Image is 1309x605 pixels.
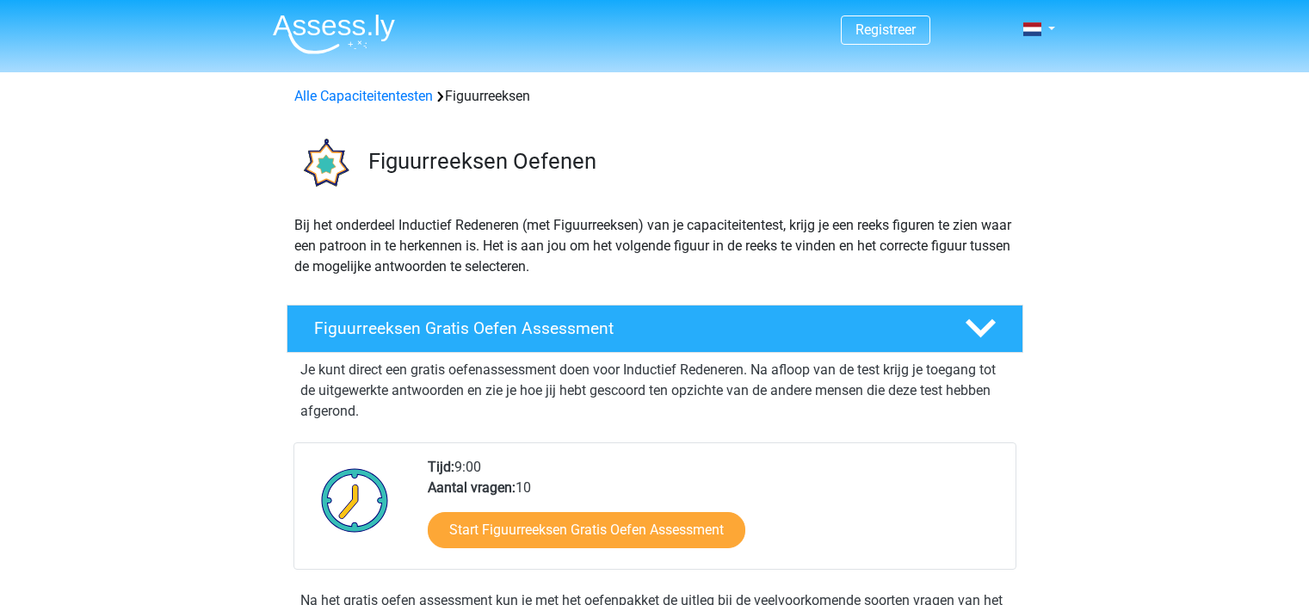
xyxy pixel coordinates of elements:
b: Aantal vragen: [428,479,516,496]
a: Registreer [855,22,916,38]
h3: Figuurreeksen Oefenen [368,148,1010,175]
a: Alle Capaciteitentesten [294,88,433,104]
p: Bij het onderdeel Inductief Redeneren (met Figuurreeksen) van je capaciteitentest, krijg je een r... [294,215,1016,277]
p: Je kunt direct een gratis oefenassessment doen voor Inductief Redeneren. Na afloop van de test kr... [300,360,1010,422]
b: Tijd: [428,459,454,475]
div: Figuurreeksen [287,86,1022,107]
a: Start Figuurreeksen Gratis Oefen Assessment [428,512,745,548]
h4: Figuurreeksen Gratis Oefen Assessment [314,318,937,338]
a: Figuurreeksen Gratis Oefen Assessment [280,305,1030,353]
img: Assessly [273,14,395,54]
div: 9:00 10 [415,457,1015,569]
img: Klok [312,457,398,543]
img: figuurreeksen [287,127,361,201]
